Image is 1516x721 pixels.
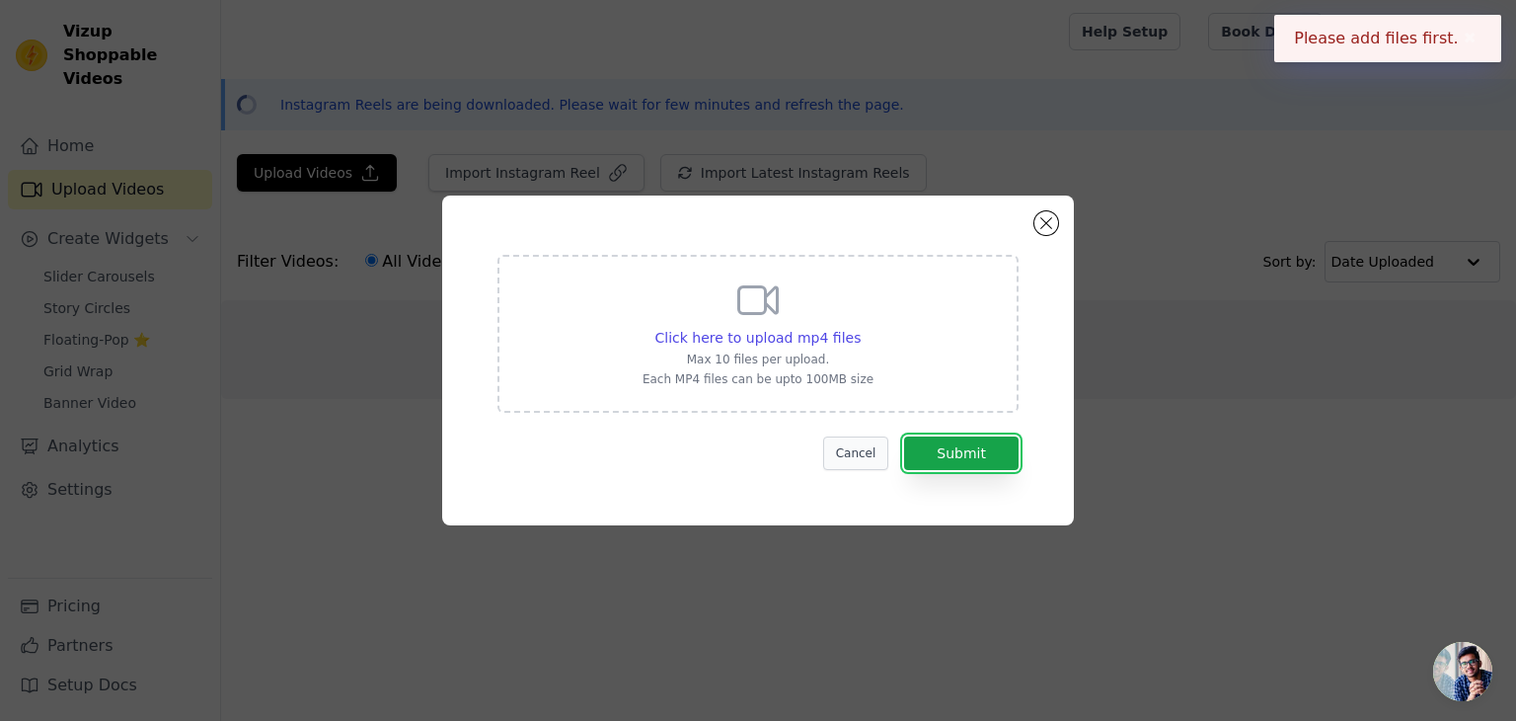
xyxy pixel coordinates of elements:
[1034,211,1058,235] button: Close modal
[655,330,862,346] span: Click here to upload mp4 files
[1274,15,1501,62] div: Please add files first.
[1459,27,1481,50] button: Close
[643,371,873,387] p: Each MP4 files can be upto 100MB size
[1433,642,1492,701] a: Open chat
[643,352,873,367] p: Max 10 files per upload.
[823,437,889,470] button: Cancel
[904,437,1019,470] button: Submit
